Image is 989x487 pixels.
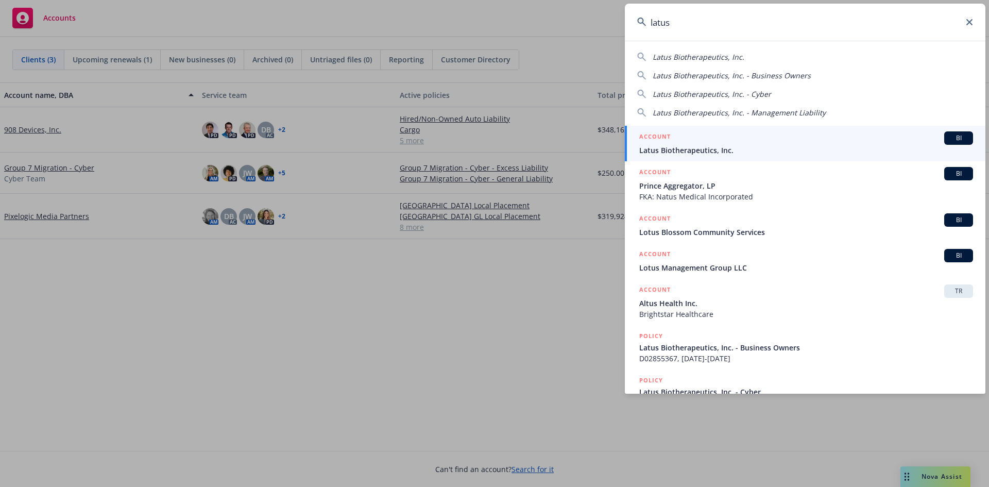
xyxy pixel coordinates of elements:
h5: ACCOUNT [639,213,671,226]
h5: ACCOUNT [639,284,671,297]
span: BI [948,169,969,178]
a: POLICYLatus Biotherapeutics, Inc. - Business OwnersD02855367, [DATE]-[DATE] [625,325,985,370]
input: Search... [625,4,985,41]
h5: POLICY [639,375,663,385]
span: Latus Biotherapeutics, Inc. [639,145,973,156]
span: Latus Biotherapeutics, Inc. - Cyber [639,387,973,397]
span: TR [948,287,969,296]
span: D02855367, [DATE]-[DATE] [639,353,973,364]
span: Altus Health Inc. [639,298,973,309]
span: BI [948,251,969,260]
span: FKA: Natus Medical Incorporated [639,191,973,202]
a: POLICYLatus Biotherapeutics, Inc. - Cyber [625,370,985,414]
span: Latus Biotherapeutics, Inc. - Cyber [653,89,771,99]
span: Prince Aggregator, LP [639,180,973,191]
span: Brightstar Healthcare [639,309,973,320]
span: Latus Biotherapeutics, Inc. - Business Owners [653,71,811,80]
h5: ACCOUNT [639,167,671,179]
span: BI [948,215,969,225]
span: Lotus Management Group LLC [639,262,973,273]
a: ACCOUNTBILotus Blossom Community Services [625,208,985,243]
a: ACCOUNTTRAltus Health Inc.Brightstar Healthcare [625,279,985,325]
h5: ACCOUNT [639,249,671,261]
span: Latus Biotherapeutics, Inc. - Business Owners [639,342,973,353]
h5: POLICY [639,331,663,341]
span: Latus Biotherapeutics, Inc. - Management Liability [653,108,826,117]
h5: ACCOUNT [639,131,671,144]
span: Latus Biotherapeutics, Inc. [653,52,744,62]
span: Lotus Blossom Community Services [639,227,973,238]
a: ACCOUNTBIPrince Aggregator, LPFKA: Natus Medical Incorporated [625,161,985,208]
a: ACCOUNTBILatus Biotherapeutics, Inc. [625,126,985,161]
a: ACCOUNTBILotus Management Group LLC [625,243,985,279]
span: BI [948,133,969,143]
